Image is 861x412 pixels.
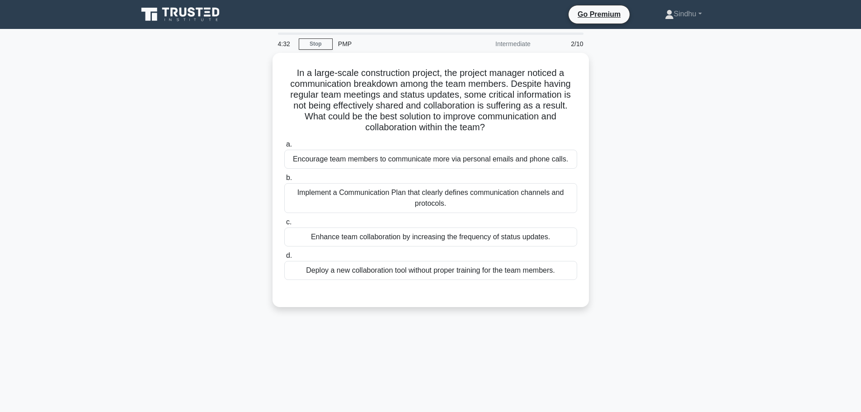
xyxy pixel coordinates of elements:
[536,35,589,53] div: 2/10
[299,38,333,50] a: Stop
[273,35,299,53] div: 4:32
[284,261,577,280] div: Deploy a new collaboration tool without proper training for the team members.
[284,150,577,169] div: Encourage team members to communicate more via personal emails and phone calls.
[333,35,457,53] div: PMP
[284,227,577,246] div: Enhance team collaboration by increasing the frequency of status updates.
[643,5,724,23] a: Sindhu
[284,183,577,213] div: Implement a Communication Plan that clearly defines communication channels and protocols.
[286,174,292,181] span: b.
[286,218,292,226] span: c.
[572,9,626,20] a: Go Premium
[457,35,536,53] div: Intermediate
[286,140,292,148] span: a.
[286,251,292,259] span: d.
[283,67,578,133] h5: In a large-scale construction project, the project manager noticed a communication breakdown amon...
